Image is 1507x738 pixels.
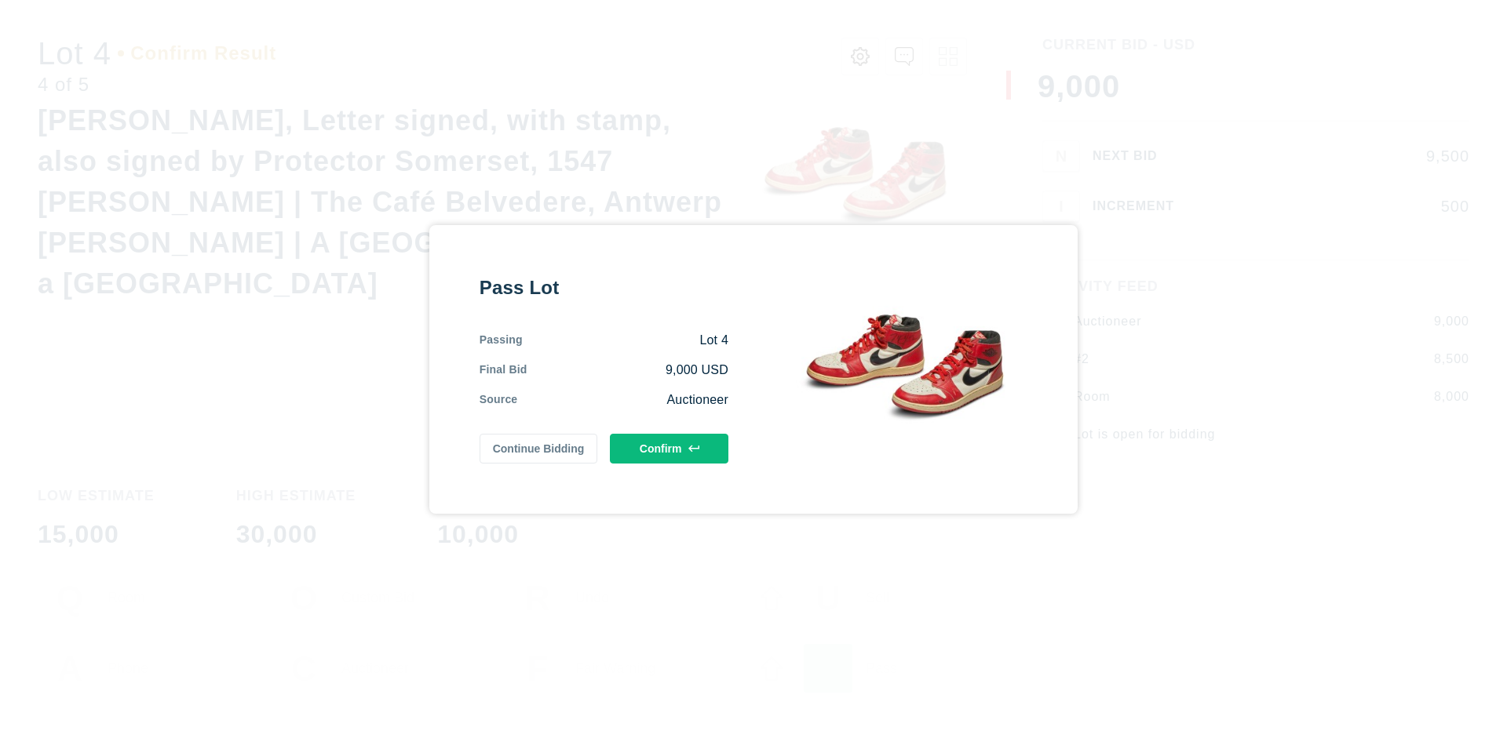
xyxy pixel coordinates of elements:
[523,332,728,349] div: Lot 4
[480,362,527,379] div: Final Bid
[527,362,728,379] div: 9,000 USD
[480,275,728,300] div: Pass Lot
[480,332,523,349] div: Passing
[480,434,598,464] button: Continue Bidding
[480,391,518,409] div: Source
[517,391,728,409] div: Auctioneer
[610,434,728,464] button: Confirm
